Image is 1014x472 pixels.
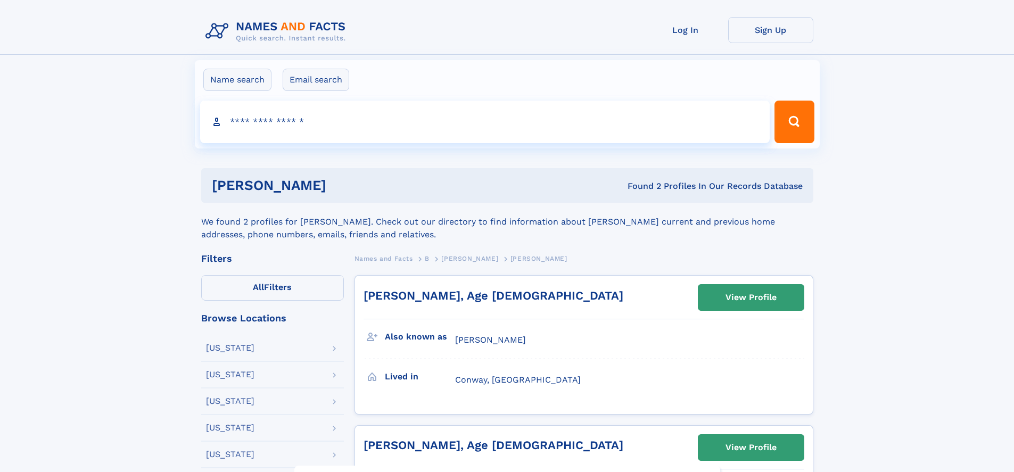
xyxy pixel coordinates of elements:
[510,255,567,262] span: [PERSON_NAME]
[698,435,804,460] a: View Profile
[728,17,813,43] a: Sign Up
[774,101,814,143] button: Search Button
[206,397,254,405] div: [US_STATE]
[206,344,254,352] div: [US_STATE]
[355,252,413,265] a: Names and Facts
[364,438,623,452] a: [PERSON_NAME], Age [DEMOGRAPHIC_DATA]
[455,375,581,385] span: Conway, [GEOGRAPHIC_DATA]
[201,275,344,301] label: Filters
[425,255,430,262] span: B
[203,69,271,91] label: Name search
[385,368,455,386] h3: Lived in
[200,101,770,143] input: search input
[364,289,623,302] a: [PERSON_NAME], Age [DEMOGRAPHIC_DATA]
[425,252,430,265] a: B
[441,252,498,265] a: [PERSON_NAME]
[385,328,455,346] h3: Also known as
[726,285,777,310] div: View Profile
[201,313,344,323] div: Browse Locations
[212,179,477,192] h1: [PERSON_NAME]
[477,180,803,192] div: Found 2 Profiles In Our Records Database
[283,69,349,91] label: Email search
[726,435,777,460] div: View Profile
[253,282,264,292] span: All
[201,203,813,241] div: We found 2 profiles for [PERSON_NAME]. Check out our directory to find information about [PERSON_...
[201,17,355,46] img: Logo Names and Facts
[206,450,254,459] div: [US_STATE]
[206,424,254,432] div: [US_STATE]
[698,285,804,310] a: View Profile
[206,370,254,379] div: [US_STATE]
[455,335,526,345] span: [PERSON_NAME]
[441,255,498,262] span: [PERSON_NAME]
[201,254,344,263] div: Filters
[643,17,728,43] a: Log In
